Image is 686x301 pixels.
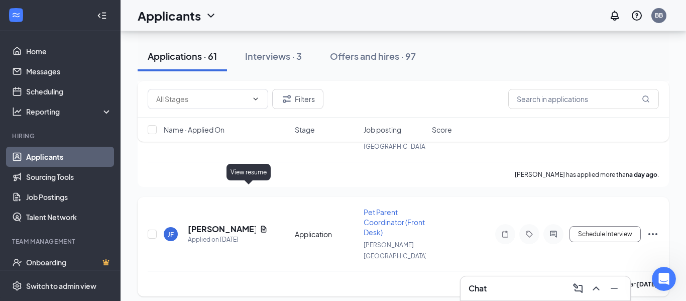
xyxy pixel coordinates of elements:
[295,229,358,239] div: Application
[570,280,586,296] button: ComposeMessage
[26,81,112,102] a: Scheduling
[281,93,293,105] svg: Filter
[631,10,643,22] svg: QuestionInfo
[26,147,112,167] a: Applicants
[12,132,110,140] div: Hiring
[590,282,602,294] svg: ChevronUp
[364,208,425,237] span: Pet Parent Coordinator (Front Desk)
[655,11,663,20] div: BB
[138,7,201,24] h1: Applicants
[12,107,22,117] svg: Analysis
[272,89,323,109] button: Filter Filters
[226,164,271,180] div: View resume
[26,281,96,291] div: Switch to admin view
[12,237,110,246] div: Team Management
[245,50,302,62] div: Interviews · 3
[26,187,112,207] a: Job Postings
[26,107,112,117] div: Reporting
[20,106,181,123] p: How can we help?
[10,135,191,173] div: Send us a messageWe'll be back online [DATE]
[606,280,622,296] button: Minimize
[260,225,268,233] svg: Document
[647,228,659,240] svg: Ellipses
[26,207,112,227] a: Talent Network
[637,280,657,288] b: [DATE]
[11,10,21,20] svg: WorkstreamLogo
[98,16,119,36] img: Profile image for Joserey
[134,234,168,241] span: Messages
[469,283,487,294] h3: Chat
[20,21,78,34] img: logo
[515,170,659,179] p: [PERSON_NAME] has applied more than .
[21,154,168,165] div: We'll be back online [DATE]
[608,282,620,294] svg: Minimize
[499,230,511,238] svg: Note
[97,11,107,21] svg: Collapse
[188,224,256,235] h5: [PERSON_NAME]
[39,234,61,241] span: Home
[629,171,657,178] b: a day ago
[642,95,650,103] svg: MagnifyingGlass
[20,71,181,106] p: Hi [PERSON_NAME] 👋
[156,93,248,105] input: All Stages
[168,230,174,239] div: JF
[173,16,191,34] div: Close
[330,50,416,62] div: Offers and hires · 97
[118,16,138,36] img: Profile image for Chloe
[148,50,217,62] div: Applications · 61
[547,230,559,238] svg: ActiveChat
[100,209,201,249] button: Messages
[188,235,268,245] div: Applied on [DATE]
[364,241,427,260] span: [PERSON_NAME][GEOGRAPHIC_DATA]
[26,252,112,272] a: OnboardingCrown
[432,125,452,135] span: Score
[252,95,260,103] svg: ChevronDown
[588,280,604,296] button: ChevronUp
[569,226,641,242] button: Schedule Interview
[295,125,315,135] span: Stage
[364,125,401,135] span: Job posting
[508,89,659,109] input: Search in applications
[205,10,217,22] svg: ChevronDown
[26,41,112,61] a: Home
[523,230,535,238] svg: Tag
[21,144,168,154] div: Send us a message
[652,267,676,291] iframe: Intercom live chat
[572,282,584,294] svg: ComposeMessage
[12,281,22,291] svg: Settings
[26,61,112,81] a: Messages
[137,16,157,36] img: Profile image for Renz
[609,10,621,22] svg: Notifications
[26,167,112,187] a: Sourcing Tools
[164,125,224,135] span: Name · Applied On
